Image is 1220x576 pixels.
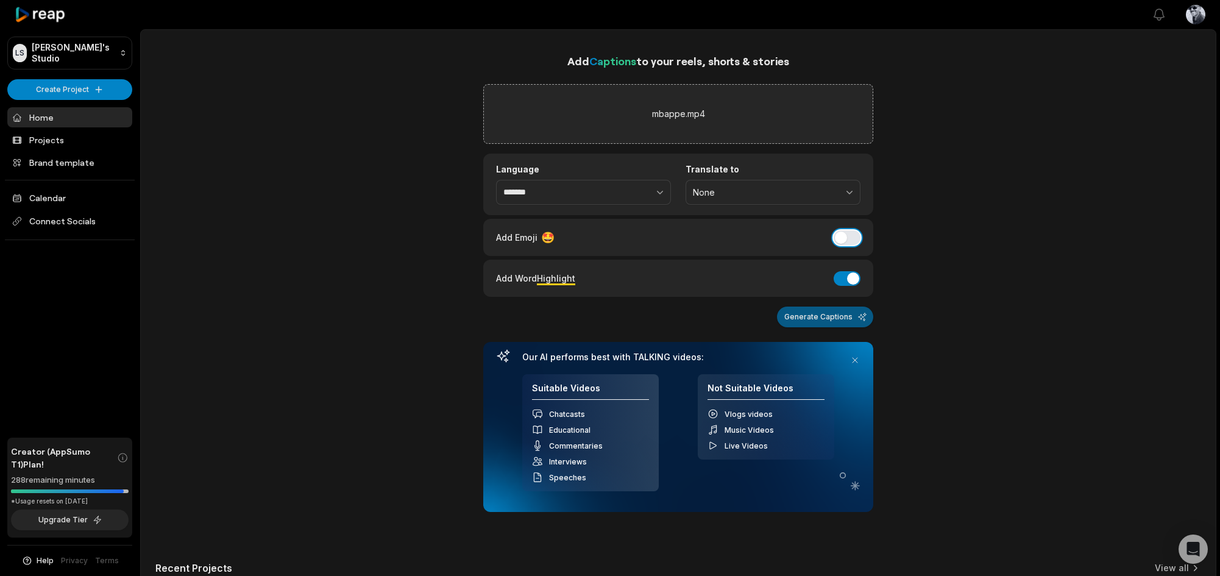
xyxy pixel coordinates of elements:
[693,187,836,198] span: None
[549,441,603,450] span: Commentaries
[496,270,575,286] div: Add Word
[11,445,117,471] span: Creator (AppSumo T1) Plan!
[7,152,132,172] a: Brand template
[541,229,555,246] span: 🤩
[537,273,575,283] span: Highlight
[589,54,636,68] span: Captions
[725,410,773,419] span: Vlogs videos
[21,555,54,566] button: Help
[32,42,115,64] p: [PERSON_NAME]'s Studio
[549,425,590,435] span: Educational
[7,210,132,232] span: Connect Socials
[777,307,873,327] button: Generate Captions
[7,79,132,100] button: Create Project
[686,164,860,175] label: Translate to
[532,383,649,400] h4: Suitable Videos
[496,164,671,175] label: Language
[11,497,129,506] div: *Usage resets on [DATE]
[549,473,586,482] span: Speeches
[708,383,825,400] h4: Not Suitable Videos
[725,425,774,435] span: Music Videos
[155,562,232,574] h2: Recent Projects
[496,231,537,244] span: Add Emoji
[1179,535,1208,564] div: Open Intercom Messenger
[549,457,587,466] span: Interviews
[1155,562,1189,574] a: View all
[652,107,705,121] label: mbappe.mp4
[37,555,54,566] span: Help
[549,410,585,419] span: Chatcasts
[13,44,27,62] div: LS
[522,352,834,363] h3: Our AI performs best with TALKING videos:
[7,107,132,127] a: Home
[725,441,768,450] span: Live Videos
[11,510,129,530] button: Upgrade Tier
[686,180,860,205] button: None
[95,555,119,566] a: Terms
[483,52,873,69] h1: Add to your reels, shorts & stories
[7,130,132,150] a: Projects
[7,188,132,208] a: Calendar
[11,474,129,486] div: 288 remaining minutes
[61,555,88,566] a: Privacy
